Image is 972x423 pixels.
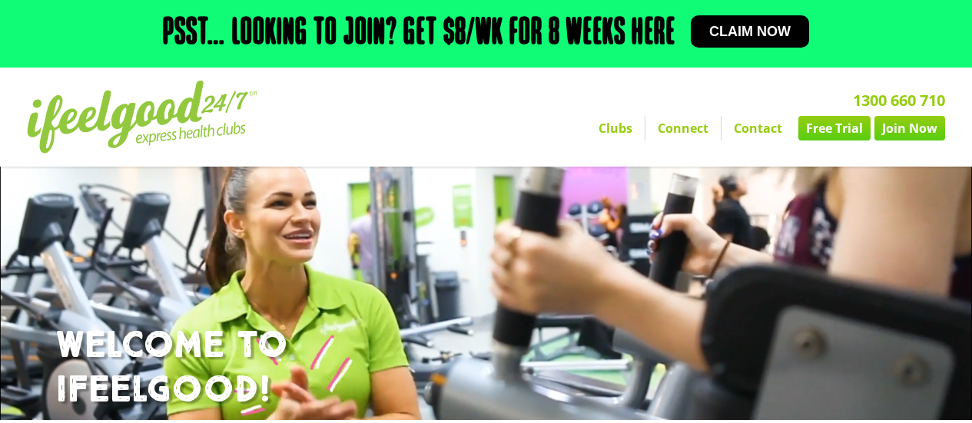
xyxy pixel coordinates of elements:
a: Clubs [586,116,645,140]
a: Contact [722,116,795,140]
a: 1300 660 710 [853,90,945,111]
a: Claim now [691,15,809,48]
h1: WELCOME TO IFEELGOOD! [56,324,917,412]
nav: Menu [353,116,945,140]
a: Join Now [874,116,945,140]
a: Free Trial [798,116,871,140]
span: Claim now [709,25,791,38]
h2: Psst… Looking to join? Get $8/wk for 8 weeks here [163,15,675,52]
a: Connect [645,116,721,140]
